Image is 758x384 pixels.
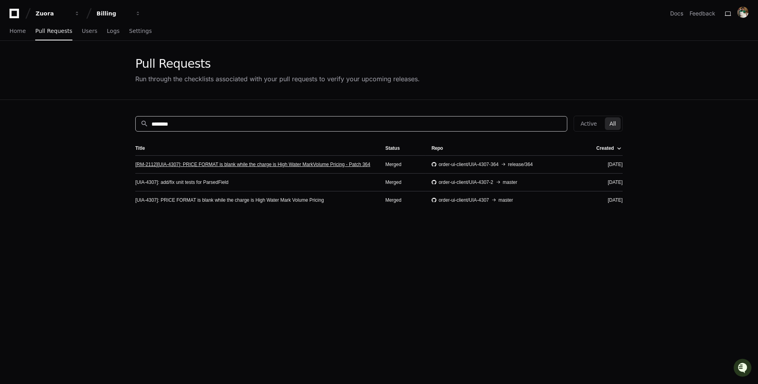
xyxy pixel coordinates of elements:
div: Past conversations [8,86,53,92]
span: Home [9,29,26,33]
span: master [498,197,513,203]
span: [PERSON_NAME] [25,106,64,112]
a: Pull Requests [35,22,72,40]
button: Zuora [32,6,83,21]
div: Pull Requests [135,57,420,71]
div: Merged [385,179,419,185]
a: Logs [107,22,119,40]
button: Billing [93,6,144,21]
span: Pull Requests [35,29,72,33]
span: release/364 [508,161,533,168]
mat-icon: search [140,120,148,128]
span: Pylon [79,124,96,130]
button: See all [123,84,144,94]
div: Title [135,145,145,151]
div: We're offline, but we'll be back soon! [27,67,115,73]
img: Sidi Zhu [8,98,21,111]
button: All [605,117,621,130]
span: Settings [129,29,152,33]
button: Start new chat [135,61,144,71]
div: Zuora [36,10,70,17]
div: Merged [385,161,419,168]
div: Start new chat [27,59,130,67]
iframe: Open customer support [733,358,754,379]
span: order-ui-client/UIA-4307-2 [439,179,493,185]
span: Logs [107,29,119,33]
a: Powered byPylon [56,123,96,130]
div: Status [385,145,419,151]
a: Users [82,22,97,40]
img: PlayerZero [8,8,24,23]
a: [RM-2112][UIA-4307]: PRICE FORMAT is blank while the charge is High Water MarkVolume Pricing - Pa... [135,161,370,168]
a: Docs [670,10,683,17]
span: order-ui-client/UIA-4307 [439,197,489,203]
div: Created [596,145,614,151]
span: Users [82,29,97,33]
div: [DATE] [585,161,623,168]
div: Title [135,145,373,151]
a: Home [9,22,26,40]
th: Repo [425,141,579,155]
div: Status [385,145,400,151]
span: [DATE] [70,106,86,112]
a: Settings [129,22,152,40]
span: • [66,106,68,112]
div: Run through the checklists associated with your pull requests to verify your upcoming releases. [135,74,420,84]
div: Billing [97,10,131,17]
span: order-ui-client/UIA-4307-364 [439,161,498,168]
div: Created [596,145,621,151]
a: [UIA-4307]: PRICE FORMAT is blank while the charge is High Water Mark Volume Pricing [135,197,324,203]
span: master [503,179,517,185]
a: [UIA-4307]: add/fix unit tests for ParsedField [135,179,228,185]
img: ACg8ocLG_LSDOp7uAivCyQqIxj1Ef0G8caL3PxUxK52DC0_DO42UYdCW=s96-c [737,7,749,18]
img: 1756235613930-3d25f9e4-fa56-45dd-b3ad-e072dfbd1548 [8,59,22,73]
div: [DATE] [585,197,623,203]
div: [DATE] [585,179,623,185]
div: Merged [385,197,419,203]
button: Feedback [690,10,715,17]
button: Active [576,117,601,130]
div: Welcome [8,31,144,44]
